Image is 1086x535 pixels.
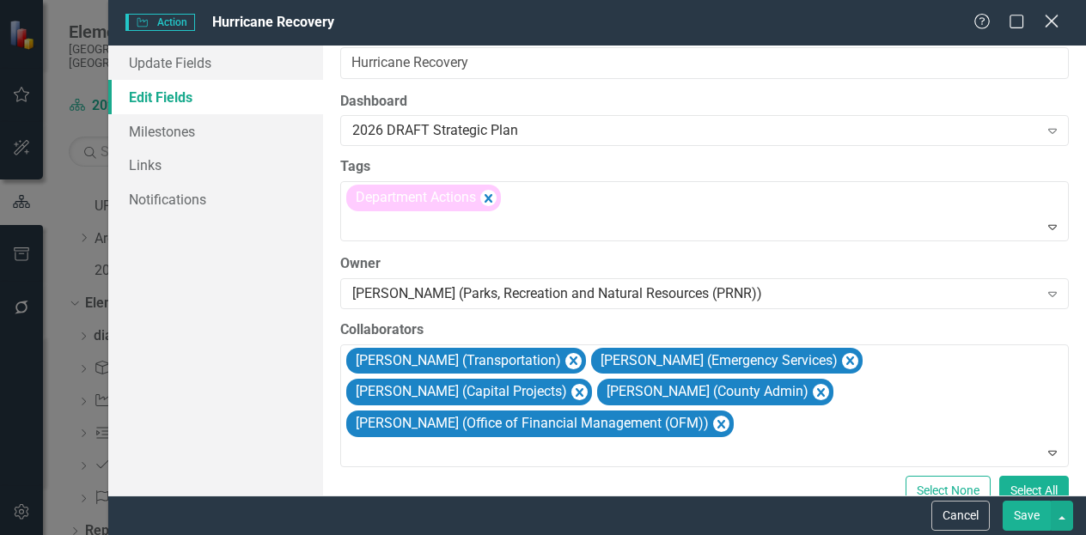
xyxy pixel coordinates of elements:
[352,121,1038,141] div: 2026 DRAFT Strategic Plan
[108,80,323,114] a: Edit Fields
[108,114,323,149] a: Milestones
[212,14,334,30] span: Hurricane Recovery
[480,190,497,206] div: Remove [object Object]
[906,476,991,506] button: Select None
[340,157,1069,177] label: Tags
[999,476,1069,506] button: Select All
[356,189,476,205] span: Department Actions
[108,46,323,80] a: Update Fields
[842,353,858,369] div: Remove Rich Collins (Emergency Services)
[571,384,588,400] div: Remove Carolyn Eastwood (Capital Projects)
[340,320,1069,340] label: Collaborators
[713,416,729,432] div: Remove Kimberli Radtke (Office of Financial Management (OFM))
[108,148,323,182] a: Links
[351,349,564,374] div: [PERSON_NAME] (Transportation)
[108,182,323,216] a: Notifications
[813,384,829,400] div: Remove Brad Johnson (County Admin)
[351,380,570,404] div: [PERSON_NAME] (Capital Projects)
[595,349,840,374] div: [PERSON_NAME] (Emergency Services)
[352,283,1038,303] div: [PERSON_NAME] (Parks, Recreation and Natural Resources (PRNR))
[565,353,582,369] div: Remove Spencer Anderson (Transportation)
[340,92,1069,112] label: Dashboard
[601,380,811,404] div: [PERSON_NAME] (County Admin)
[1003,501,1051,531] button: Save
[931,501,990,531] button: Cancel
[351,411,711,436] div: [PERSON_NAME] (Office of Financial Management (OFM))
[125,14,194,31] span: Action
[340,47,1069,79] input: Action Name
[340,254,1069,274] label: Owner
